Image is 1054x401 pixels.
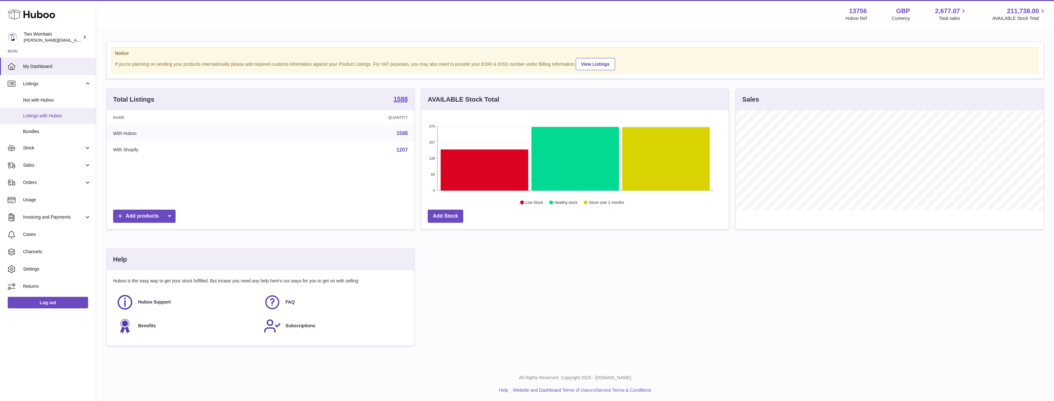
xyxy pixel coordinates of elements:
strong: 1588 [394,96,408,102]
th: Quantity [273,110,414,125]
span: Listings [23,81,84,87]
span: Listings with Huboo [23,113,91,119]
p: All Rights Reserved. Copyright 2025 - [DOMAIN_NAME] [101,375,1049,381]
a: 2,677.07 Total sales [935,7,968,21]
text: Low Stock [525,200,543,205]
span: 2,677.07 [935,7,960,15]
span: 211,738.00 [1007,7,1039,15]
span: Bundles [23,129,91,135]
text: 276 [429,124,435,128]
span: Invoicing and Payments [23,214,84,220]
strong: GBP [896,7,910,15]
h3: Sales [742,95,759,104]
span: [PERSON_NAME][EMAIL_ADDRESS][DOMAIN_NAME] [24,38,128,43]
div: Huboo Ref [845,15,867,21]
text: Healthy stock [555,200,578,205]
span: Not with Huboo [23,97,91,103]
h3: AVAILABLE Stock Total [428,95,499,104]
td: With Huboo [107,125,273,142]
text: 138 [429,156,435,160]
a: Huboo Support [116,294,257,311]
span: Subscriptions [285,323,315,329]
span: FAQ [285,299,295,305]
span: Benefits [138,323,156,329]
text: Stock over 2 months [589,200,624,205]
a: Website and Dashboard Terms of Use [513,388,589,393]
a: Service Terms & Conditions [596,388,651,393]
span: AVAILABLE Stock Total [992,15,1046,21]
a: Add products [113,210,176,223]
li: and [511,387,651,393]
span: Usage [23,197,91,203]
text: 0 [433,188,435,192]
div: Two Wombats [24,31,81,43]
text: 207 [429,140,435,144]
span: Returns [23,283,91,289]
a: 211,738.00 AVAILABLE Stock Total [992,7,1046,21]
div: If you're planning on sending your products internationally please add required customs informati... [115,57,1035,70]
h3: Help [113,255,127,264]
a: 1588 [396,130,408,136]
span: Cases [23,231,91,238]
a: View Listings [576,58,615,70]
a: Log out [8,297,88,308]
text: 69 [431,172,435,176]
a: Benefits [116,317,257,335]
p: Huboo is the easy way to get your stock fulfilled. But incase you need any help here's our ways f... [113,278,408,284]
img: alan@twowombats.com [8,32,17,42]
span: My Dashboard [23,63,91,70]
a: Add Stock [428,210,463,223]
a: 1588 [394,96,408,104]
strong: 13756 [849,7,867,15]
a: 1207 [396,147,408,153]
td: With Shopify [107,142,273,158]
span: Orders [23,180,84,186]
a: FAQ [264,294,405,311]
a: Subscriptions [264,317,405,335]
span: Sales [23,162,84,168]
span: Huboo Support [138,299,171,305]
a: Help [499,388,508,393]
th: Name [107,110,273,125]
span: Channels [23,249,91,255]
div: Currency [892,15,910,21]
strong: Notice [115,50,1035,56]
span: Total sales [939,15,967,21]
span: Stock [23,145,84,151]
span: Settings [23,266,91,272]
h3: Total Listings [113,95,154,104]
